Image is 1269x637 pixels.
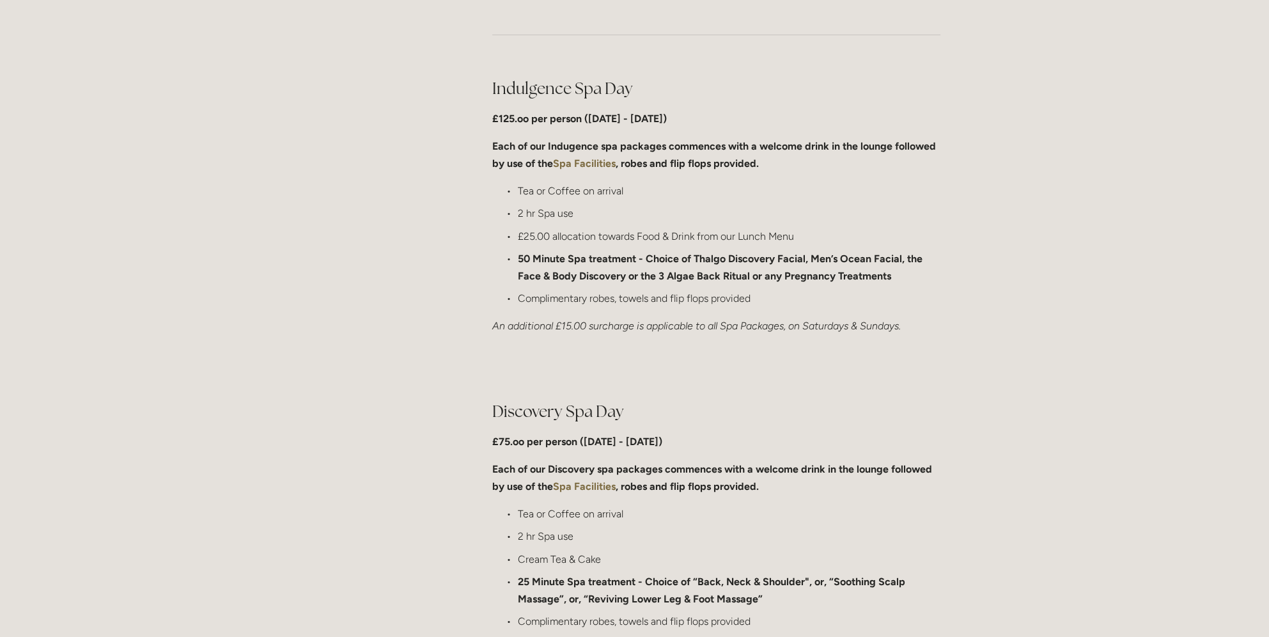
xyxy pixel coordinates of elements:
[492,463,935,492] strong: Each of our Discovery spa packages commences with a welcome drink in the lounge followed by use o...
[492,436,662,448] strong: £75.oo per person ([DATE] - [DATE])
[518,551,940,568] p: Cream Tea & Cake
[492,140,938,169] strong: Each of our Indugence spa packages commences with a welcome drink in the lounge followed by use o...
[553,157,616,169] a: Spa Facilities
[518,182,940,200] p: Tea or Coffee on arrival
[518,228,940,245] p: £25.00 allocation towards Food & Drink from our Lunch Menu
[492,113,667,125] strong: £125.oo per person ([DATE] - [DATE])
[492,320,901,332] em: An additional £15.00 surcharge is applicable to all Spa Packages, on Saturdays & Sundays.
[518,253,925,282] strong: 50 Minute Spa treatment - Choice of Thalgo Discovery Facial, Men’s Ocean Facial, the Face & Body ...
[518,505,940,523] p: Tea or Coffee on arrival
[616,157,759,169] strong: , robes and flip flops provided.
[553,480,616,492] a: Spa Facilities
[518,613,940,630] p: Complimentary robes, towels and flip flops provided
[518,290,940,307] p: Complimentary robes, towels and flip flops provided
[616,480,759,492] strong: , robes and flip flops provided.
[518,576,908,605] strong: 25 Minute Spa treatment - Choice of “Back, Neck & Shoulder", or, “Soothing Scalp Massage”, or, “R...
[492,77,940,100] h2: Indulgence Spa Day
[492,400,940,423] h2: Discovery Spa Day
[518,205,940,222] p: 2 hr Spa use
[518,528,940,545] p: 2 hr Spa use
